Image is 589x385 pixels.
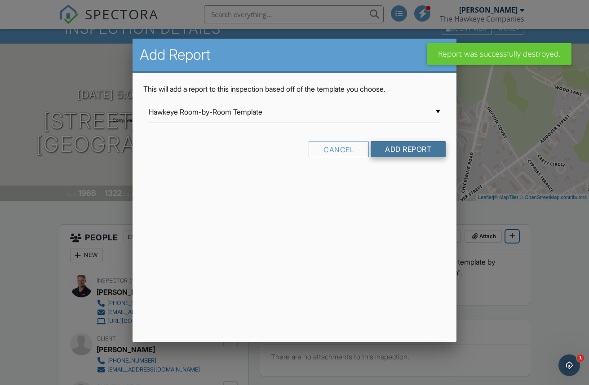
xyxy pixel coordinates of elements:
div: Report was successfully destroyed. [427,43,571,65]
div: Cancel [309,141,369,157]
h2: Add Report [140,46,449,64]
input: Add Report [371,141,446,157]
iframe: Intercom live chat [558,354,580,376]
p: This will add a report to this inspection based off of the template you choose. [143,84,446,94]
span: 1 [577,354,584,362]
